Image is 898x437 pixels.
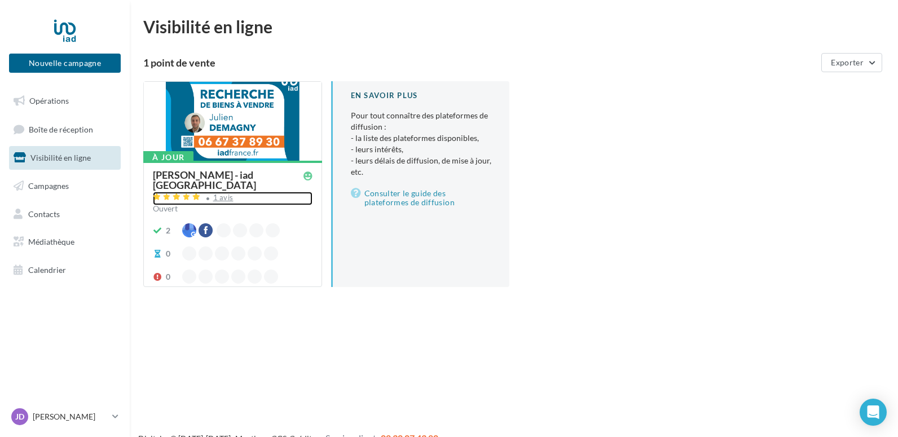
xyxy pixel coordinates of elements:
a: 1 avis [153,192,312,205]
li: - la liste des plateformes disponibles, [351,133,492,144]
a: Opérations [7,89,123,113]
span: Médiathèque [28,237,74,246]
span: Ouvert [153,204,178,213]
div: Open Intercom Messenger [860,399,887,426]
div: 0 [166,271,170,282]
span: Calendrier [28,265,66,275]
div: À jour [143,151,193,164]
div: Visibilité en ligne [143,18,884,35]
span: Campagnes [28,181,69,191]
span: Boîte de réception [29,124,93,134]
div: En savoir plus [351,90,492,101]
a: Contacts [7,202,123,226]
span: Visibilité en ligne [30,153,91,162]
a: JD [PERSON_NAME] [9,406,121,427]
span: Contacts [28,209,60,218]
button: Exporter [821,53,882,72]
div: 1 avis [213,194,234,201]
span: Opérations [29,96,69,105]
a: Boîte de réception [7,117,123,142]
a: Consulter le guide des plateformes de diffusion [351,187,492,209]
span: JD [15,411,24,422]
div: [PERSON_NAME] - iad [GEOGRAPHIC_DATA] [153,170,303,190]
button: Nouvelle campagne [9,54,121,73]
a: Campagnes [7,174,123,198]
a: Médiathèque [7,230,123,254]
div: 1 point de vente [143,58,817,68]
div: 0 [166,248,170,259]
li: - leurs délais de diffusion, de mise à jour, etc. [351,155,492,178]
a: Visibilité en ligne [7,146,123,170]
p: [PERSON_NAME] [33,411,108,422]
span: Exporter [831,58,864,67]
a: Calendrier [7,258,123,282]
p: Pour tout connaître des plateformes de diffusion : [351,110,492,178]
li: - leurs intérêts, [351,144,492,155]
div: 2 [166,225,170,236]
